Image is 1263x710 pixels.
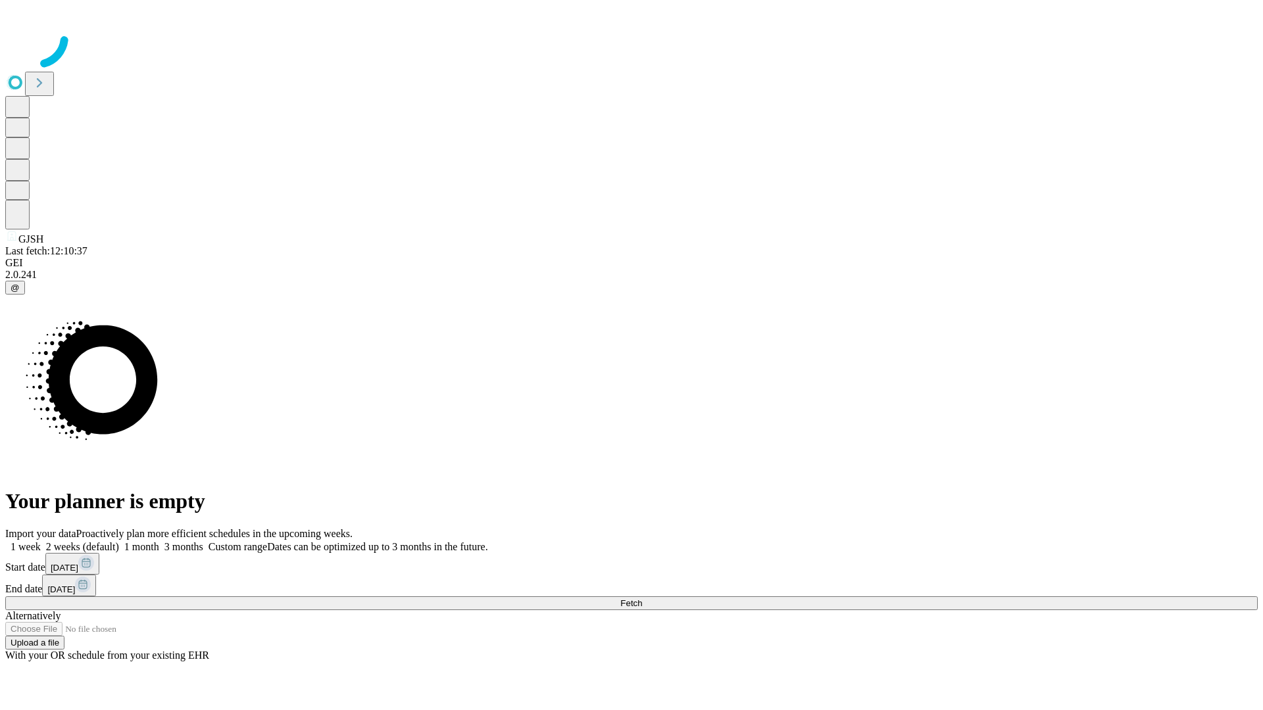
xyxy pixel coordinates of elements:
[51,563,78,573] span: [DATE]
[47,584,75,594] span: [DATE]
[5,269,1258,281] div: 2.0.241
[5,528,76,539] span: Import your data
[5,575,1258,596] div: End date
[5,281,25,295] button: @
[11,283,20,293] span: @
[5,245,87,256] span: Last fetch: 12:10:37
[124,541,159,552] span: 1 month
[45,553,99,575] button: [DATE]
[46,541,119,552] span: 2 weeks (default)
[5,610,61,621] span: Alternatively
[620,598,642,608] span: Fetch
[18,233,43,245] span: GJSH
[209,541,267,552] span: Custom range
[5,489,1258,513] h1: Your planner is empty
[5,553,1258,575] div: Start date
[42,575,96,596] button: [DATE]
[76,528,353,539] span: Proactively plan more efficient schedules in the upcoming weeks.
[11,541,41,552] span: 1 week
[5,257,1258,269] div: GEI
[267,541,487,552] span: Dates can be optimized up to 3 months in the future.
[5,650,209,661] span: With your OR schedule from your existing EHR
[5,596,1258,610] button: Fetch
[164,541,203,552] span: 3 months
[5,636,64,650] button: Upload a file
